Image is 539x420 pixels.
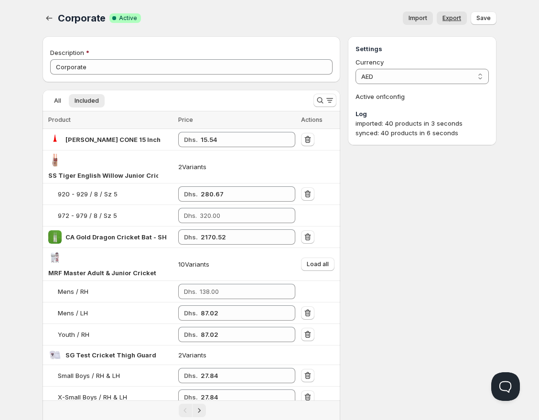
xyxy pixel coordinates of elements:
[184,288,197,295] span: Dhs.
[193,404,206,417] button: Next
[175,151,298,183] td: 2 Variants
[48,269,215,277] span: MRF Master Adult & Junior Cricket Batting Leg Guard
[356,44,489,54] h3: Settings
[356,92,489,101] p: Active on 1 config
[75,97,99,105] span: Included
[491,372,520,401] iframe: Help Scout Beacon - Open
[184,136,198,143] strong: Dhs.
[58,371,120,380] div: Small Boys / RH & LH
[65,351,156,359] span: SG Test Cricket Thigh Guard
[58,372,120,379] span: Small Boys / RH & LH
[184,372,198,379] strong: Dhs.
[65,136,161,143] span: [PERSON_NAME] CONE 15 Inch
[301,258,334,271] button: Load all
[50,59,333,75] input: Private internal description
[356,58,384,66] span: Currency
[175,345,298,365] td: 2 Variants
[201,389,281,405] input: 40.00
[201,186,281,202] input: 320.00
[48,268,158,278] div: MRF Master Adult & Junior Cricket Batting Leg Guard
[54,97,61,105] span: All
[175,248,298,281] td: 10 Variants
[58,211,117,220] div: 972 - 979 / 8 / Sz 5
[184,331,198,338] strong: Dhs.
[65,350,156,360] div: SG Test Cricket Thigh Guard
[65,135,161,144] div: SS FIELDING CONE 15 Inch
[58,309,88,317] span: Mens / LH
[58,189,118,199] div: 920 - 929 / 8 / Sz 5
[301,116,323,123] span: Actions
[184,393,198,401] strong: Dhs.
[65,232,167,242] div: CA Gold Dragon Cricket Bat - SH
[409,14,427,22] span: Import
[58,287,88,296] div: Mens / RH
[201,305,281,321] input: 138.00
[58,288,88,295] span: Mens / RH
[184,309,198,317] strong: Dhs.
[48,116,71,123] span: Product
[200,284,281,299] input: 138.00
[200,208,281,223] input: 320.00
[58,393,127,401] span: X-Small Boys / RH & LH
[48,172,225,179] span: SS Tiger English Willow Junior Cricket Bat - Size 5 (five)
[356,118,489,138] div: imported: 40 products in 3 seconds synced: 40 products in 6 seconds
[178,116,193,123] span: Price
[58,392,127,402] div: X-Small Boys / RH & LH
[58,12,106,24] span: Corporate
[58,308,88,318] div: Mens / LH
[184,212,197,219] span: Dhs.
[313,94,336,107] button: Search and filter results
[58,330,89,339] div: Youth / RH
[403,11,433,25] button: Import
[201,327,281,342] input: 99.00
[50,49,84,56] span: Description
[476,14,491,22] span: Save
[201,229,281,245] input: 2380.00
[471,11,496,25] button: Save
[58,212,117,219] span: 972 - 979 / 8 / Sz 5
[201,368,281,383] input: 40.00
[437,11,467,25] a: Export
[442,14,461,22] span: Export
[119,14,137,22] span: Active
[307,260,329,268] span: Load all
[58,190,118,198] span: 920 - 929 / 8 / Sz 5
[43,400,340,420] nav: Pagination
[65,233,167,241] span: CA Gold Dragon Cricket Bat - SH
[184,190,198,198] strong: Dhs.
[184,233,198,241] strong: Dhs.
[58,331,89,338] span: Youth / RH
[201,132,281,147] input: 15.00
[356,109,489,118] h3: Log
[48,171,158,180] div: SS Tiger English Willow Junior Cricket Bat - Size 5 (five)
